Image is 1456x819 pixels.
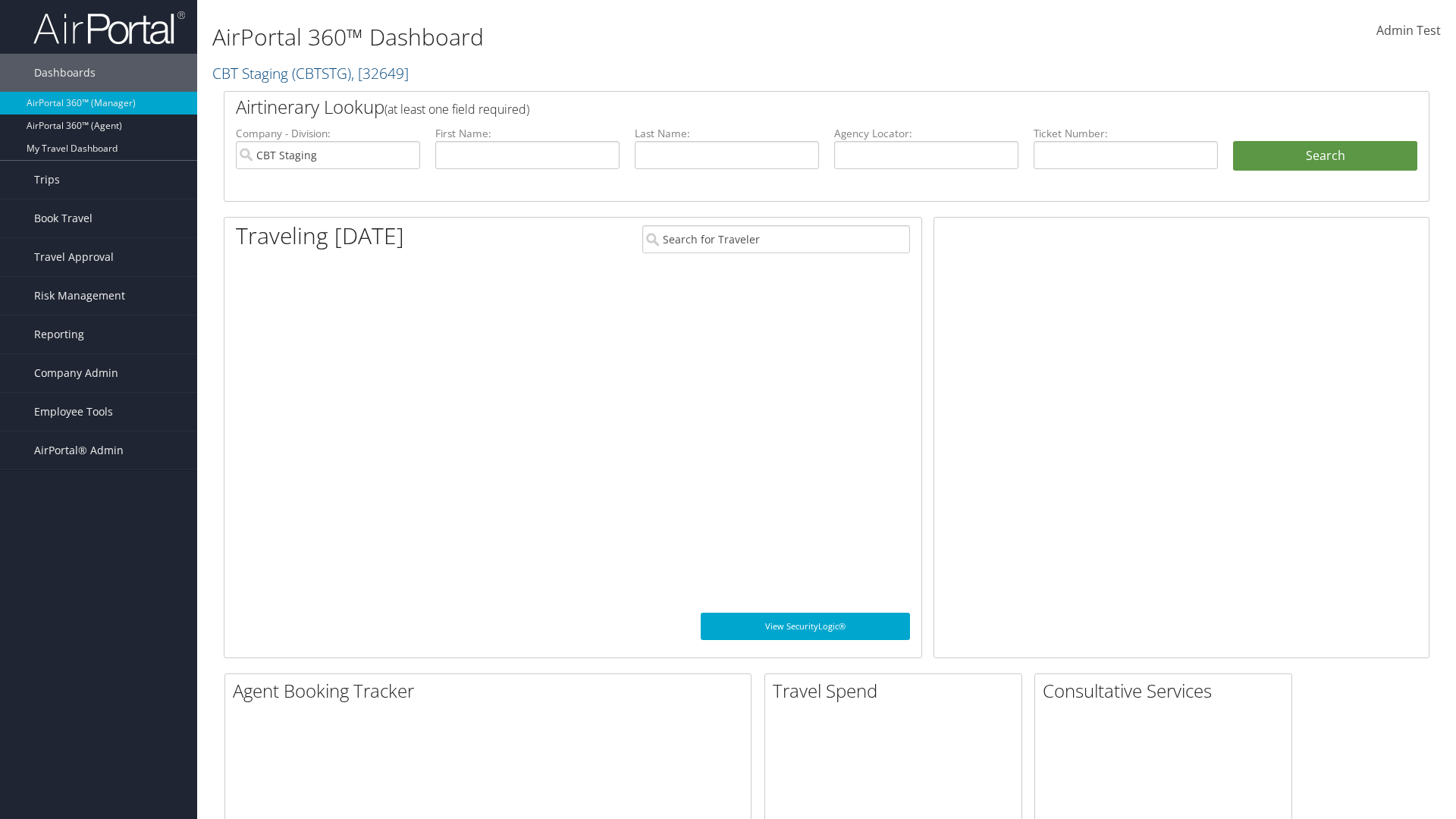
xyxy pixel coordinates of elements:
h1: Traveling [DATE] [236,220,404,252]
h2: Airtinerary Lookup [236,94,1317,120]
input: Search for Traveler [642,225,910,253]
h2: Consultative Services [1043,678,1291,704]
span: AirPortal® Admin [34,431,124,469]
span: ( CBTSTG ) [292,63,351,83]
a: View SecurityLogic® [701,613,910,640]
label: First Name: [435,126,620,141]
h2: Agent Booking Tracker [233,678,751,704]
a: CBT Staging [212,63,409,83]
span: Company Admin [34,354,118,392]
label: Ticket Number: [1034,126,1218,141]
span: Travel Approval [34,238,114,276]
span: Trips [34,161,60,199]
button: Search [1233,141,1417,171]
span: Book Travel [34,199,93,237]
h1: AirPortal 360™ Dashboard [212,21,1031,53]
a: Admin Test [1376,8,1441,55]
span: (at least one field required) [384,101,529,118]
img: airportal-logo.png [33,10,185,45]
span: , [ 32649 ] [351,63,409,83]
span: Employee Tools [34,393,113,431]
span: Dashboards [34,54,96,92]
label: Agency Locator: [834,126,1018,141]
label: Last Name: [635,126,819,141]
span: Reporting [34,315,84,353]
span: Risk Management [34,277,125,315]
span: Admin Test [1376,22,1441,39]
h2: Travel Spend [773,678,1021,704]
label: Company - Division: [236,126,420,141]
